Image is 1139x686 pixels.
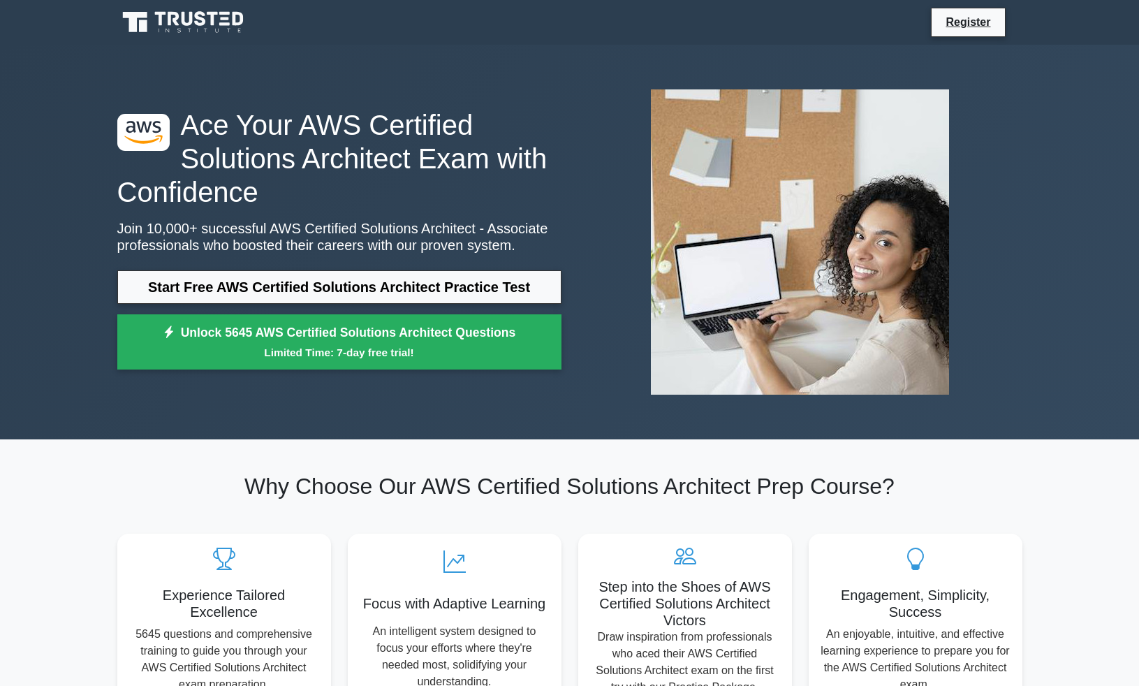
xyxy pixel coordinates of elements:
h5: Step into the Shoes of AWS Certified Solutions Architect Victors [589,578,781,629]
p: Join 10,000+ successful AWS Certified Solutions Architect - Associate professionals who boosted t... [117,220,561,254]
h2: Why Choose Our AWS Certified Solutions Architect Prep Course? [117,473,1022,499]
h5: Focus with Adaptive Learning [359,595,550,612]
h5: Engagement, Simplicity, Success [820,587,1011,620]
small: Limited Time: 7-day free trial! [135,344,544,360]
a: Unlock 5645 AWS Certified Solutions Architect QuestionsLimited Time: 7-day free trial! [117,314,561,370]
a: Register [937,13,999,31]
h5: Experience Tailored Excellence [128,587,320,620]
a: Start Free AWS Certified Solutions Architect Practice Test [117,270,561,304]
h1: Ace Your AWS Certified Solutions Architect Exam with Confidence [117,108,561,209]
